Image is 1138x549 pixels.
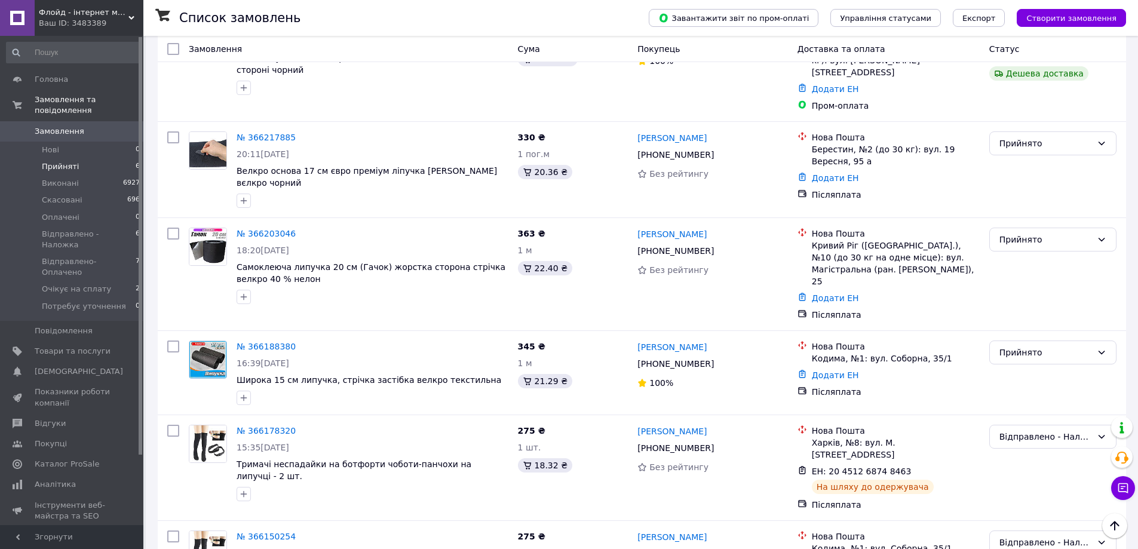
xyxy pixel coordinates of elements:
span: [PHONE_NUMBER] [637,443,714,453]
div: Пром-оплата [812,100,980,112]
span: 330 ₴ [518,133,545,142]
button: Завантажити звіт по пром-оплаті [649,9,818,27]
div: 21.29 ₴ [518,374,572,388]
div: Відправлено - Наложка [999,430,1092,443]
span: Cума [518,44,540,54]
span: 0 [136,145,140,155]
input: Пошук [6,42,141,63]
span: Відгуки [35,418,66,429]
span: 6927 [123,178,140,189]
a: Фото товару [189,425,227,463]
div: На шляху до одержувача [812,480,934,494]
span: ЕН: 20 4512 6874 8463 [812,467,912,476]
span: 275 ₴ [518,426,545,435]
div: Ваш ID: 3483389 [39,18,143,29]
div: Нова Пошта [812,341,980,352]
span: Без рейтингу [649,265,708,275]
div: Нова Пошта [812,131,980,143]
img: Фото товару [189,341,226,378]
a: № 366150254 [237,532,296,541]
span: 345 ₴ [518,342,545,351]
a: Тримачі неспадайки на ботфорти чоботи-панчохи на липучці - 2 шт. [237,459,471,481]
span: [PHONE_NUMBER] [637,359,714,369]
button: Створити замовлення [1017,9,1126,27]
a: [PERSON_NAME] [637,228,707,240]
div: Дешева доставка [989,66,1088,81]
span: Потребує уточнення [42,301,126,312]
span: Без рейтингу [649,169,708,179]
div: Нова Пошта [812,530,980,542]
span: 6 [136,229,140,250]
a: № 366217885 [237,133,296,142]
span: Товари та послуги [35,346,111,357]
div: Післяплата [812,189,980,201]
span: 15:35[DATE] [237,443,289,452]
span: Оплачені [42,212,79,223]
div: Кодима, №1: вул. Соборна, 35/1 [812,352,980,364]
a: [PERSON_NAME] [637,341,707,353]
a: № 366203046 [237,229,296,238]
span: 20:11[DATE] [237,149,289,159]
div: Відправлено - Наложка [999,536,1092,549]
button: Наверх [1102,513,1127,538]
a: Широка 15 см липучка, стрічка застібка велкро текстильна [237,375,501,385]
span: [PHONE_NUMBER] [637,150,714,160]
div: Прийнято [999,137,1092,150]
span: 1 шт. [518,443,541,452]
div: Харків, №8: вул. М. [STREET_ADDRESS] [812,437,980,461]
a: Додати ЕН [812,293,859,303]
span: 275 ₴ [518,532,545,541]
div: 22.40 ₴ [518,261,572,275]
a: Велкро основа 17 см євро преміум ліпучка [PERSON_NAME] вєлкро чорний [237,166,497,188]
div: 18.32 ₴ [518,458,572,473]
span: Показники роботи компанії [35,387,111,408]
a: № 366178320 [237,426,296,435]
span: Створити замовлення [1026,14,1116,23]
img: Фото товару [189,228,226,265]
span: 2 [136,284,140,295]
span: 1 м [518,358,532,368]
a: Додати ЕН [812,84,859,94]
div: 20.36 ₴ [518,165,572,179]
span: [DEMOGRAPHIC_DATA] [35,366,123,377]
span: Прийняті [42,161,79,172]
div: Нова Пошта [812,228,980,240]
span: Без рейтингу [649,462,708,472]
span: 0 [136,212,140,223]
span: Флойд - інтернет магазин [39,7,128,18]
div: Прийнято [999,233,1092,246]
span: Експорт [962,14,996,23]
a: Фото товару [189,131,227,170]
span: 7 [136,256,140,278]
h1: Список замовлень [179,11,300,25]
a: Самоклеюча липучка 20 см (Гачок) жорстка сторона стрічка велкро 40 % нелон [237,262,505,284]
a: Додати ЕН [812,370,859,380]
span: 1 м [518,246,532,255]
span: Скасовані [42,195,82,206]
a: Створити замовлення [1005,13,1126,22]
button: Управління статусами [830,9,941,27]
img: Фото товару [189,425,226,462]
span: Аналітика [35,479,76,490]
a: № 366188380 [237,342,296,351]
span: Виконані [42,178,79,189]
span: Управління статусами [840,14,931,23]
span: Відправлено-Оплачено [42,256,136,278]
a: [PERSON_NAME] [637,531,707,543]
a: Фото товару [189,341,227,379]
div: Післяплата [812,309,980,321]
span: 363 ₴ [518,229,545,238]
span: 16:39[DATE] [237,358,289,368]
a: Додати ЕН [812,173,859,183]
div: Післяплата [812,499,980,511]
span: 18:20[DATE] [237,246,289,255]
div: Нова Пошта [812,425,980,437]
span: Замовлення та повідомлення [35,94,143,116]
span: 6 [136,161,140,172]
span: 696 [127,195,140,206]
button: Чат з покупцем [1111,476,1135,500]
